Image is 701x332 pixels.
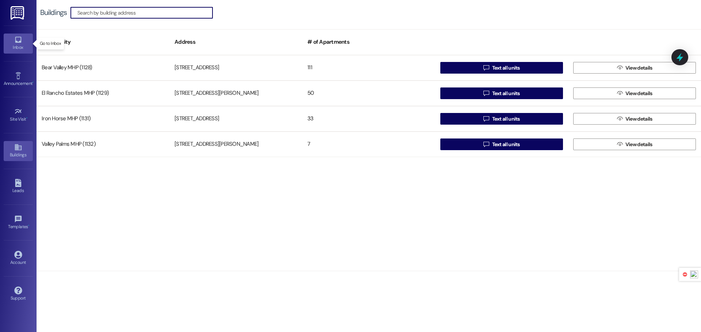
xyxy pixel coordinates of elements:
[492,141,520,148] span: Text all units
[440,87,563,99] button: Text all units
[617,65,623,71] i: 
[37,137,169,152] div: Valley Palms MHP (1132)
[573,87,696,99] button: View details
[483,116,489,122] i: 
[11,6,26,20] img: ResiDesk Logo
[40,40,61,47] p: Go to Inbox
[169,60,302,75] div: [STREET_ADDRESS]
[625,141,652,148] span: View details
[37,33,169,51] div: Community
[617,90,623,96] i: 
[4,284,33,304] a: Support
[440,62,563,74] button: Text all units
[4,105,33,125] a: Site Visit •
[302,86,435,101] div: 50
[573,113,696,125] button: View details
[492,64,520,72] span: Text all units
[169,112,302,126] div: [STREET_ADDRESS]
[573,138,696,150] button: View details
[625,90,652,97] span: View details
[483,65,489,71] i: 
[625,64,652,72] span: View details
[169,33,302,51] div: Address
[302,60,435,75] div: 111
[26,116,27,121] span: •
[77,8,212,18] input: Search by building address
[617,141,623,147] i: 
[483,90,489,96] i: 
[617,116,623,122] i: 
[440,113,563,125] button: Text all units
[483,141,489,147] i: 
[440,138,563,150] button: Text all units
[4,177,33,196] a: Leads
[4,34,33,53] a: Inbox
[4,249,33,268] a: Account
[169,137,302,152] div: [STREET_ADDRESS][PERSON_NAME]
[492,90,520,97] span: Text all units
[573,62,696,74] button: View details
[37,86,169,101] div: El Rancho Estates MHP (1129)
[492,115,520,123] span: Text all units
[4,141,33,161] a: Buildings
[625,115,652,123] span: View details
[28,223,29,228] span: •
[37,112,169,126] div: Iron Horse MHP (1131)
[302,33,435,51] div: # of Apartments
[169,86,302,101] div: [STREET_ADDRESS][PERSON_NAME]
[302,137,435,152] div: 7
[302,112,435,126] div: 33
[4,213,33,233] a: Templates •
[32,80,34,85] span: •
[40,9,67,16] div: Buildings
[37,60,169,75] div: Bear Valley MHP (1128)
